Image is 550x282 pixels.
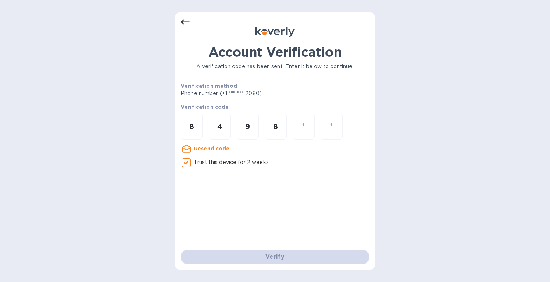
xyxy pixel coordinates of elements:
[181,83,237,89] b: Verification method
[181,103,369,111] p: Verification code
[194,146,230,152] u: Resend code
[181,44,369,60] h1: Account Verification
[181,90,318,97] p: Phone number (+1 *** *** 2080)
[181,63,369,70] p: A verification code has been sent. Enter it below to continue.
[194,159,269,166] p: Trust this device for 2 weeks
